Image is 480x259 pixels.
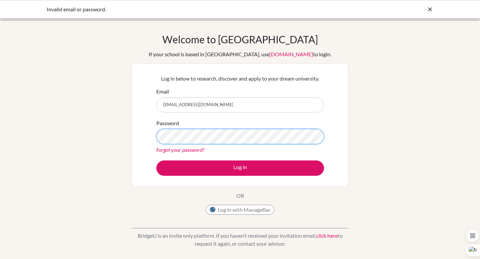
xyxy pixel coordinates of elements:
div: Invalid email or password. [47,5,333,13]
a: Forgot your password? [156,146,204,153]
p: BridgeU is an invite only platform. If you haven’t received your invitation email, to request it ... [132,232,348,248]
label: Password [156,119,179,127]
p: OR [236,192,244,200]
div: If your school is based in [GEOGRAPHIC_DATA], use to login. [149,50,331,58]
a: click here [316,232,338,239]
button: Log in [156,160,324,176]
h1: Welcome to [GEOGRAPHIC_DATA] [162,33,318,45]
label: Email [156,88,169,96]
a: [DOMAIN_NAME] [269,51,313,57]
button: Log in with ManageBac [206,205,274,215]
p: Log in below to research, discover and apply to your dream university. [156,75,324,83]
